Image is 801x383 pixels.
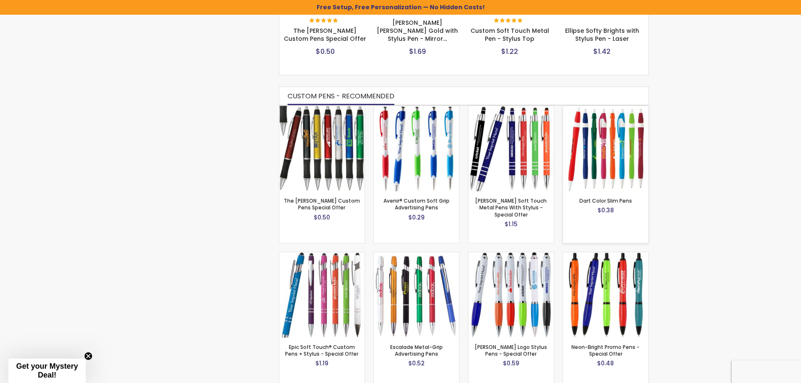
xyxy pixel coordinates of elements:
[377,18,458,43] a: [PERSON_NAME] [PERSON_NAME] Gold with Stylus Pen - Mirror…
[84,352,93,360] button: Close teaser
[409,47,426,56] span: $1.69
[315,359,328,367] span: $1.19
[374,252,459,338] img: Escalade Metal-Grip Advertising Pens
[468,106,554,191] img: Celeste Soft Touch Metal Pens With Stylus - Special Offer
[16,362,78,379] span: Get your Mystery Deal!
[563,252,648,338] img: Neon-Bright Promo Pens - Special Offer
[284,26,366,43] a: The [PERSON_NAME] Custom Pens Special Offer
[503,359,519,367] span: $0.59
[374,252,459,259] a: Escalade Metal-Grip Advertising Pens
[475,343,547,357] a: [PERSON_NAME] Logo Stylus Pens - Special Offer
[279,252,365,338] img: Epic Soft Touch® Custom Pens + Stylus - Special Offer
[563,106,648,191] img: Dart Color slim Pens
[468,252,554,259] a: Kimberly Logo Stylus Pens - Special Offer
[279,106,365,191] img: The Barton Custom Pens Special Offer
[279,252,365,259] a: Epic Soft Touch® Custom Pens + Stylus - Special Offer
[390,343,443,357] a: Escalade Metal-Grip Advertising Pens
[279,106,365,113] a: The Barton Custom Pens Special Offer
[597,206,614,214] span: $0.38
[563,106,648,113] a: Dart Color slim Pens
[494,18,523,24] div: 100%
[593,47,611,56] span: $1.42
[374,106,459,113] a: Avenir® Custom Soft Grip Advertising Pens
[374,106,459,191] img: Avenir® Custom Soft Grip Advertising Pens
[284,197,360,211] a: The [PERSON_NAME] Custom Pens Special Offer
[408,359,425,367] span: $0.52
[288,91,394,101] span: CUSTOM PENS - RECOMMENDED
[316,47,335,56] span: $0.50
[501,47,518,56] span: $1.22
[563,252,648,259] a: Neon-Bright Promo Pens - Special Offer
[314,213,330,222] span: $0.50
[475,197,547,218] a: [PERSON_NAME] Soft Touch Metal Pens With Stylus - Special Offer
[579,197,632,204] a: Dart Color Slim Pens
[309,18,339,24] div: 100%
[383,197,449,211] a: Avenir® Custom Soft Grip Advertising Pens
[408,213,425,222] span: $0.29
[565,26,639,43] a: Ellipse Softy Brights with Stylus Pen - Laser
[285,343,358,357] a: Epic Soft Touch® Custom Pens + Stylus - Special Offer
[468,252,554,338] img: Kimberly Logo Stylus Pens - Special Offer
[468,106,554,113] a: Celeste Soft Touch Metal Pens With Stylus - Special Offer
[471,26,549,43] a: Custom Soft Touch Metal Pen - Stylus Top
[571,343,640,357] a: Neon-Bright Promo Pens - Special Offer
[732,360,801,383] iframe: Google Customer Reviews
[505,220,518,228] span: $1.15
[597,359,614,367] span: $0.48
